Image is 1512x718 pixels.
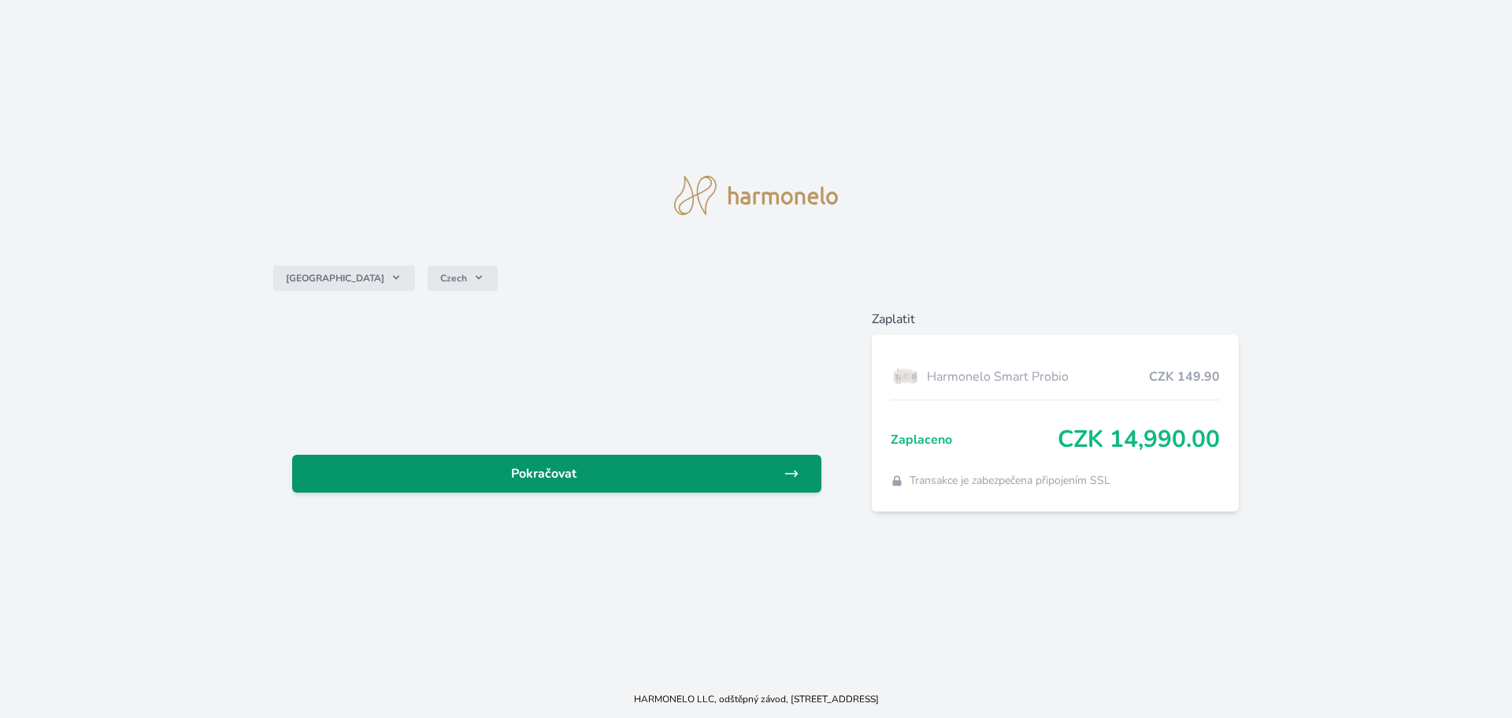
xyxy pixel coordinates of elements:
[674,176,838,215] img: logo.svg
[440,272,467,285] span: Czech
[910,473,1110,489] span: Transakce je zabezpečena připojením SSL
[428,266,498,291] button: Czech
[1058,426,1220,454] span: CZK 14,990.00
[891,357,921,396] img: Box-6-lahvi-SMART-PROBIO-1_(1)-lo.png
[292,455,821,493] a: Pokračovat
[927,367,1150,386] span: Harmonelo Smart Probio
[305,464,784,483] span: Pokračovat
[273,266,415,291] button: [GEOGRAPHIC_DATA]
[872,310,1240,329] h6: Zaplatit
[1149,367,1220,386] span: CZK 149.90
[286,272,384,285] span: [GEOGRAPHIC_DATA]
[891,430,1058,449] span: Zaplaceno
